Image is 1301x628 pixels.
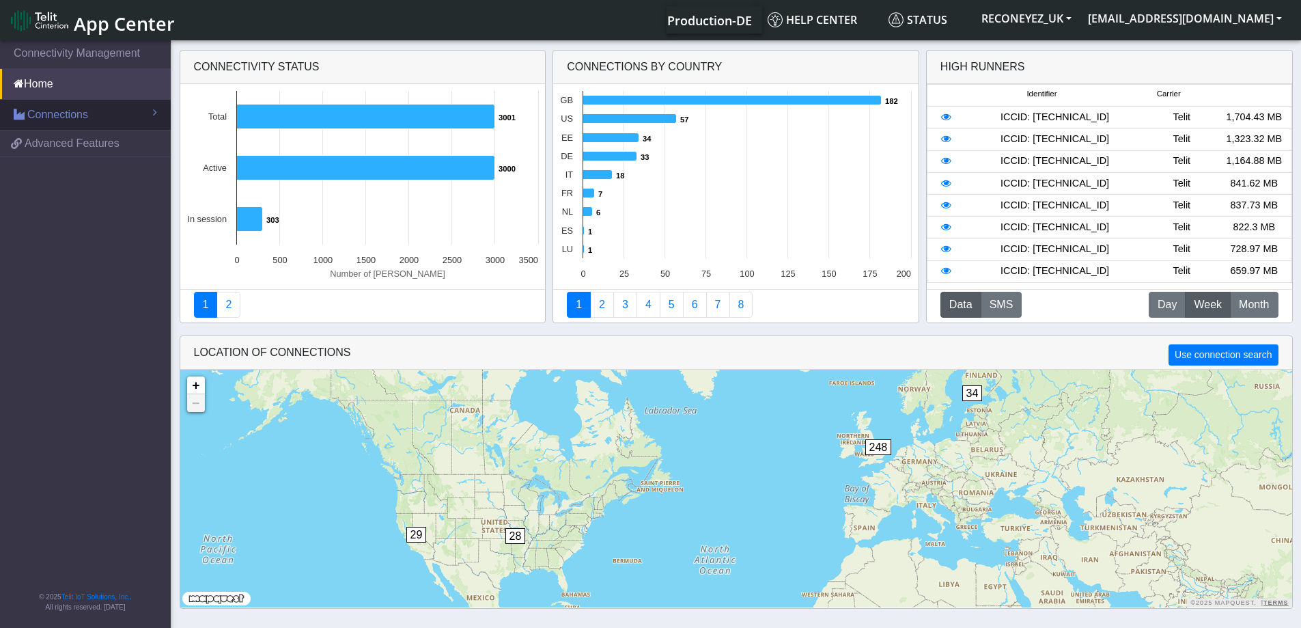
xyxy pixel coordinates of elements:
a: Zero Session [706,292,730,318]
a: Carrier [590,292,614,318]
a: Not Connected for 30 days [729,292,753,318]
text: 18 [616,172,624,180]
div: ICCID: [TECHNICAL_ID] [964,220,1145,235]
a: Telit IoT Solutions, Inc. [61,593,130,601]
text: 25 [619,269,629,279]
div: High Runners [940,59,1025,75]
button: SMS [981,292,1022,318]
span: 34 [962,385,983,401]
div: 1,164.88 MB [1218,154,1290,169]
button: Use connection search [1169,344,1278,366]
div: Telit [1145,110,1218,125]
div: Telit [1145,242,1218,257]
a: Connections By Country [567,292,591,318]
div: Connections By Country [553,51,919,84]
div: LOCATION OF CONNECTIONS [180,336,1292,370]
div: ICCID: [TECHNICAL_ID] [964,264,1145,279]
text: 50 [660,269,670,279]
img: status.svg [889,12,904,27]
text: IT [565,169,574,180]
span: Day [1158,297,1177,313]
a: Connections By Carrier [636,292,660,318]
img: knowledge.svg [768,12,783,27]
text: 150 [822,269,836,279]
button: Data [940,292,981,318]
text: 200 [897,269,911,279]
text: Number of [PERSON_NAME] [330,269,445,279]
span: Connections [27,107,88,123]
span: Week [1194,297,1222,313]
text: 1500 [356,255,375,265]
text: 3000 [499,165,516,173]
span: Help center [768,12,857,27]
text: 75 [701,269,711,279]
text: 2000 [399,255,418,265]
div: 728.97 MB [1218,242,1290,257]
div: Telit [1145,132,1218,147]
div: ©2025 MapQuest, | [1187,599,1291,607]
span: Carrier [1157,88,1181,100]
text: GB [561,95,574,105]
div: ICCID: [TECHNICAL_ID] [964,110,1145,125]
div: Telit [1145,176,1218,191]
a: Your current platform instance [667,6,751,33]
div: Telit [1145,198,1218,213]
text: 34 [643,135,652,143]
text: 303 [266,216,279,224]
div: 822.3 MB [1218,220,1290,235]
span: 28 [505,528,526,544]
div: 1,704.43 MB [1218,110,1290,125]
text: 1000 [313,255,332,265]
text: 3000 [485,255,504,265]
span: Identifier [1026,88,1057,100]
text: Total [208,111,226,122]
text: 33 [641,153,649,161]
text: 57 [680,115,688,124]
span: App Center [74,11,175,36]
text: NL [562,206,573,217]
text: 500 [272,255,287,265]
text: EE [561,133,573,143]
text: 3001 [499,113,516,122]
div: 1,323.32 MB [1218,132,1290,147]
text: US [561,113,573,124]
div: ICCID: [TECHNICAL_ID] [964,154,1145,169]
a: Deployment status [216,292,240,318]
a: Usage per Country [613,292,637,318]
div: 837.73 MB [1218,198,1290,213]
span: Month [1239,297,1269,313]
text: 182 [885,97,898,105]
text: 100 [740,269,754,279]
text: In session [187,214,227,224]
a: Status [883,6,973,33]
text: 0 [234,255,239,265]
div: ICCID: [TECHNICAL_ID] [964,198,1145,213]
a: Terms [1263,599,1289,606]
a: App Center [11,5,173,35]
button: [EMAIL_ADDRESS][DOMAIN_NAME] [1080,6,1290,31]
a: 14 Days Trend [683,292,707,318]
button: Week [1185,292,1231,318]
button: Month [1230,292,1278,318]
text: LU [562,244,573,254]
text: 1 [588,246,592,254]
text: 1 [588,228,592,236]
text: Active [203,163,227,173]
a: Usage by Carrier [660,292,684,318]
text: 7 [598,190,602,198]
div: ICCID: [TECHNICAL_ID] [964,132,1145,147]
div: ICCID: [TECHNICAL_ID] [964,176,1145,191]
div: 659.97 MB [1218,264,1290,279]
a: Connectivity status [194,292,218,318]
button: Day [1149,292,1186,318]
text: 125 [781,269,795,279]
text: 175 [863,269,877,279]
button: RECONEYEZ_UK [973,6,1080,31]
nav: Summary paging [194,292,532,318]
span: 248 [865,439,892,455]
text: ES [561,226,573,236]
text: FR [561,188,573,198]
nav: Summary paging [567,292,905,318]
div: 841.62 MB [1218,176,1290,191]
div: Telit [1145,154,1218,169]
